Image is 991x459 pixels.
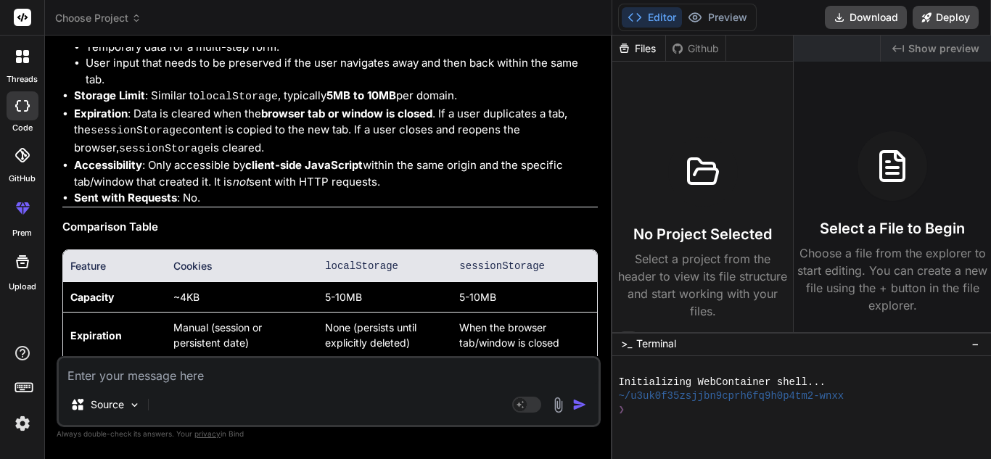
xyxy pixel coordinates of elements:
div: Files [612,41,665,56]
span: − [971,336,979,351]
h3: No Project Selected [633,224,772,244]
span: ❯ [618,403,625,417]
p: Choose a file from the explorer to start editing. You can create a new file using the + button in... [794,244,991,314]
th: Feature [63,250,166,282]
strong: 5MB to 10MB [326,88,396,102]
span: >_ [621,336,632,351]
code: sessionStorage [91,125,182,137]
label: GitHub [9,173,36,185]
strong: Capacity [70,291,114,303]
code: sessionStorage [459,260,545,272]
img: icon [572,397,587,412]
em: not [232,175,249,189]
strong: Expiration [70,329,122,342]
strong: Expiration [74,107,128,120]
li: : No. [74,190,598,207]
strong: Accessibility [74,158,142,172]
button: Download [825,6,907,29]
li: : Similar to , typically per domain. [74,88,598,106]
span: Terminal [636,336,676,351]
span: Initializing WebContainer shell... [618,376,826,389]
p: Always double-check its answers. Your in Bind [57,427,601,441]
td: When the browser tab/window is closed [452,313,597,358]
span: Show preview [908,41,979,56]
td: ~4KB [166,282,318,313]
td: None (persists until explicitly deleted) [318,313,452,358]
li: Temporary data for a multi-step form. [86,39,598,56]
span: privacy [194,429,221,438]
label: threads [7,73,38,86]
li: : To store data that is only needed for the duration of a single browser session (i.e., as long a... [74,7,598,88]
code: sessionStorage [119,143,210,155]
strong: Storage Limit [74,88,145,102]
td: 5-10MB [318,282,452,313]
button: Deploy [913,6,979,29]
li: : Only accessible by within the same origin and the specific tab/window that created it. It is se... [74,157,598,190]
p: Select a project from the header to view its file structure and start working with your files. [618,250,787,320]
span: ~/u3uk0f35zsjjbn9cprh6fq9h0p4tm2-wnxx [618,389,844,403]
td: 5-10MB [452,282,597,313]
button: Editor [622,7,682,28]
code: localStorage [200,91,278,103]
h3: Select a File to Begin [820,218,965,239]
td: Manual (session or persistent date) [166,313,318,358]
label: code [12,122,33,134]
img: Pick Models [128,399,141,411]
strong: Sent with Requests [74,191,177,204]
li: : Data is cleared when the . If a user duplicates a tab, the content is copied to the new tab. If... [74,106,598,158]
code: localStorage [325,260,398,272]
button: Preview [682,7,753,28]
th: Cookies [166,250,318,282]
h3: Comparison Table [62,219,598,236]
p: Source [91,397,124,412]
img: settings [10,411,35,436]
button: − [969,332,982,355]
strong: client-side JavaScript [245,158,363,172]
label: prem [12,227,32,239]
li: User input that needs to be preserved if the user navigates away and then back within the same tab. [86,55,598,88]
span: Choose Project [55,11,141,25]
img: attachment [550,397,567,413]
label: Upload [9,281,36,293]
div: Github [666,41,725,56]
strong: browser tab or window is closed [261,107,432,120]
